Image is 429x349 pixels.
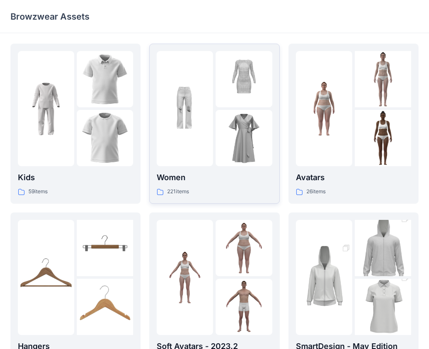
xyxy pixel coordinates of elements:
img: folder 3 [216,110,272,166]
img: folder 2 [77,220,133,276]
p: Kids [18,171,133,184]
img: folder 1 [157,249,213,305]
p: 221 items [167,187,189,196]
img: folder 2 [216,220,272,276]
img: folder 1 [18,81,74,137]
img: folder 1 [157,81,213,137]
img: folder 1 [18,249,74,305]
p: Avatars [296,171,411,184]
a: folder 1folder 2folder 3Avatars26items [288,44,419,204]
a: folder 1folder 2folder 3Kids59items [10,44,141,204]
p: 59 items [28,187,48,196]
p: Browzwear Assets [10,10,89,23]
img: folder 3 [77,279,133,335]
p: 26 items [306,187,326,196]
p: Women [157,171,272,184]
img: folder 3 [77,110,133,166]
img: folder 3 [355,110,411,166]
img: folder 3 [216,279,272,335]
img: folder 2 [216,51,272,107]
img: folder 2 [355,206,411,291]
img: folder 1 [296,235,352,320]
img: folder 2 [355,51,411,107]
img: folder 1 [296,81,352,137]
a: folder 1folder 2folder 3Women221items [149,44,279,204]
img: folder 2 [77,51,133,107]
